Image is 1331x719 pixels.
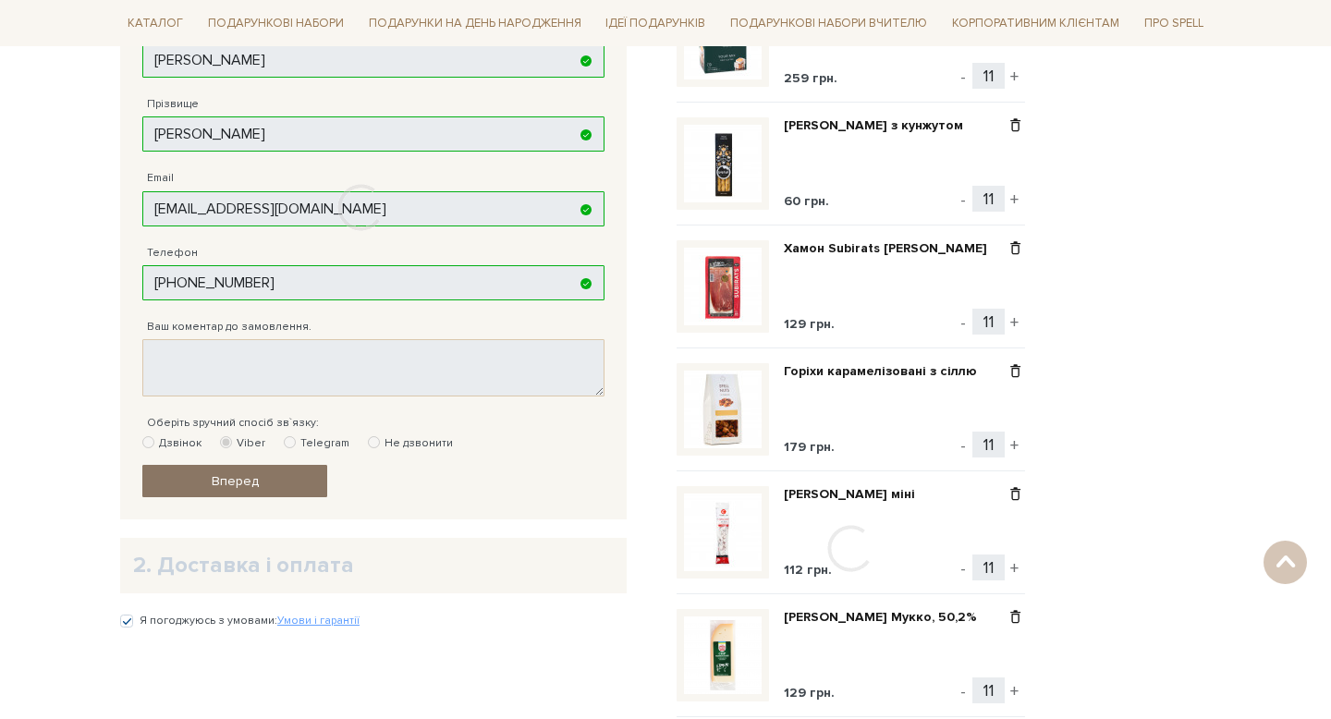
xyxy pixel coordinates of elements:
[1137,9,1211,38] a: Про Spell
[140,613,360,629] label: Я погоджуюсь з умовами:
[598,9,713,38] a: Ідеї подарунків
[277,614,360,628] a: Умови і гарантії
[133,551,614,579] h2: 2. Доставка і оплата
[945,9,1127,38] a: Корпоративним клієнтам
